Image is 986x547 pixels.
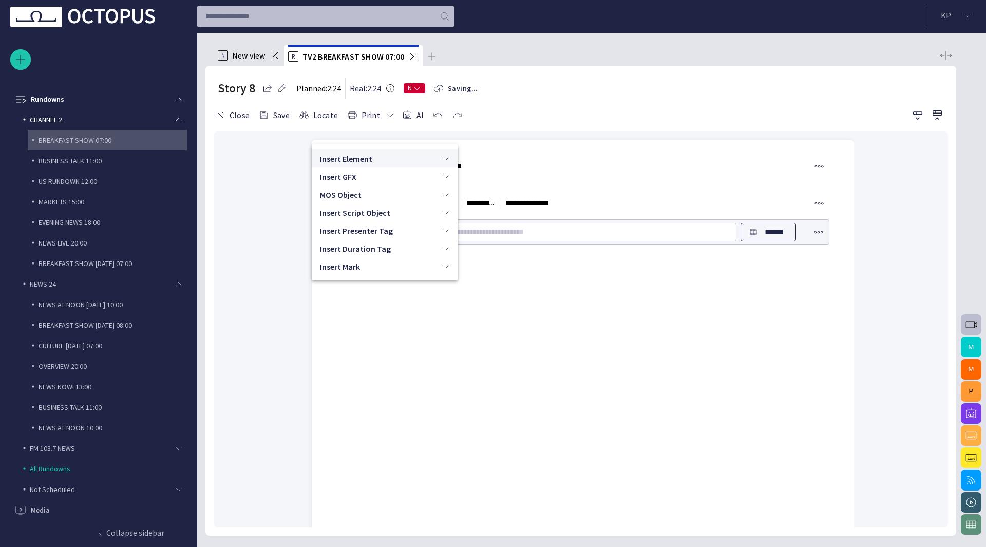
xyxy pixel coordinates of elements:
[39,341,187,351] p: CULTURE [DATE] 07:00
[312,257,458,275] div: Insert Mark
[297,106,342,124] button: Locate
[39,361,187,371] p: OVERVIEW 20:00
[31,94,64,104] p: Rundowns
[302,51,405,62] span: TV2 BREAKFAST SHOW 07:00
[401,106,427,124] button: AI
[28,253,187,274] div: BREAKFAST SHOW [DATE] 07:00
[312,221,458,239] div: Insert Presenter Tag
[39,402,187,412] p: BUSINESS TALK 11:00
[30,279,177,289] p: NEWS 24
[288,51,298,62] p: R
[312,149,458,167] div: Insert Element
[933,6,980,25] button: KP
[320,206,390,219] p: Insert Script Object
[320,224,393,237] p: Insert Presenter Tag
[320,171,356,183] p: Insert GFX
[941,9,951,22] p: K P
[39,382,187,392] p: NEWS NOW! 13:00
[39,176,187,186] p: US RUNDOWN 12:00
[30,443,177,454] p: FM 103.7 NEWS
[312,185,458,203] div: MOS Object
[39,197,187,207] p: MARKETS 15:00
[448,83,478,93] span: Saving...
[28,397,187,418] div: BUSINESS TALK 11:00
[39,217,187,228] p: EVENING NEWS 18:00
[28,335,187,356] div: CULTURE [DATE] 07:00
[320,242,391,255] p: Insert Duration Tag
[28,294,187,315] div: NEWS AT NOON [DATE] 10:00
[39,258,187,269] p: BREAKFAST SHOW [DATE] 07:00
[218,80,255,97] h2: Story 8
[320,260,360,273] p: Insert Mark
[28,356,187,376] div: OVERVIEW 20:00
[28,315,187,335] div: BREAKFAST SHOW [DATE] 08:00
[346,106,396,124] button: Print
[214,45,284,66] div: NNew view
[14,522,181,543] button: Collapse sidebar
[408,84,413,92] span: N
[28,418,187,438] div: NEWS AT NOON 10:00
[39,320,187,330] p: BREAKFAST SHOW [DATE] 08:00
[961,337,981,357] button: M
[28,192,187,212] div: MARKETS 15:00
[10,48,187,481] ul: main menu
[312,203,458,221] div: Insert Script Object
[214,106,253,124] button: Close
[296,82,341,95] p: Planned: 2:24
[104,526,170,539] p: Collapse sidebar
[284,45,423,66] div: RTV2 BREAKFAST SHOW 07:00
[39,135,187,145] p: BREAKFAST SHOW 07:00
[28,130,187,150] div: BREAKFAST SHOW 07:00
[961,359,981,380] button: M
[320,153,372,165] p: Insert Element
[28,233,187,253] div: NEWS LIVE 20:00
[39,299,187,310] p: NEWS AT NOON [DATE] 10:00
[28,376,187,397] div: NEWS NOW! 13:00
[28,212,187,233] div: EVENING NEWS 18:00
[312,239,458,257] div: Insert Duration Tag
[232,50,266,61] span: New view
[28,150,187,171] div: BUSINESS TALK 11:00
[30,115,177,125] p: CHANNEL 2
[320,188,362,201] p: MOS Object
[30,484,177,495] p: Not Scheduled
[350,82,381,95] p: Real: 2:24
[28,171,187,192] div: US RUNDOWN 12:00
[257,106,293,124] button: Save
[39,423,187,433] p: NEWS AT NOON 10:00
[39,156,187,166] p: BUSINESS TALK 11:00
[10,7,155,27] img: Octopus News Room
[39,238,187,248] p: NEWS LIVE 20:00
[404,79,425,98] button: N
[961,381,981,402] button: P
[30,464,187,474] p: All Rundowns
[312,167,458,185] div: Insert GFX
[218,50,228,61] p: N
[31,505,50,515] p: Media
